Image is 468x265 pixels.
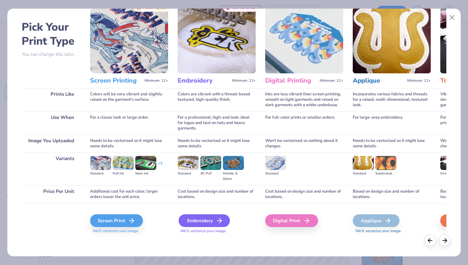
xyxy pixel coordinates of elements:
div: Neon Ink [135,171,156,176]
div: Standard [178,171,199,176]
div: Puff Ink [113,171,134,176]
span: Minimum: 12+ [145,78,168,83]
div: Metallic & Glitter [223,171,244,182]
div: Standard [90,171,111,176]
div: Needs to be vectorized so it might lose some details [353,135,431,152]
span: Minimum: 12+ [407,78,431,83]
div: Embroidery [179,214,230,227]
div: Sublimated [375,171,396,176]
div: 3D Puff [200,171,221,176]
img: Standard [353,156,374,170]
div: Colors will be very vibrant and slightly raised on the garment's surface. [90,88,168,111]
div: For a professional, high-end look; ideal for logos and text on hats and heavy garments. [178,111,256,135]
img: Puff Ink [113,156,134,170]
h3: Applique [353,77,405,85]
img: Standard [265,156,286,170]
span: We'll vectorize your image. [178,228,256,234]
img: Applique [353,8,431,73]
img: Standard [178,156,199,170]
div: Price Per Unit [22,185,81,203]
img: Neon Ink [135,156,156,170]
h2: Pick Your Print Type [22,20,81,48]
span: Our Favorite [232,5,255,10]
img: Screen Printing [90,8,168,73]
div: Based on design size and number of locations. [353,185,431,203]
div: Digital Print [265,214,318,227]
span: We'll vectorize your image. [90,228,168,234]
img: Embroidery [178,8,256,73]
div: Inks are less vibrant than screen printing; smooth on light garments and raised on dark garments ... [265,88,343,111]
div: Direct-to-film [440,171,461,176]
div: + 3 [158,161,162,172]
div: For full-color prints or smaller orders. [265,111,343,135]
div: Needs to be vectorized so it might lose some details [90,135,168,152]
h3: Screen Printing [90,77,142,85]
div: For large-area embroidery. [353,111,431,135]
div: Cost based on design size and number of locations. [178,185,256,203]
div: Screen Print [90,214,143,227]
span: Minimum: 12+ [232,78,256,83]
div: Standard [353,171,374,176]
button: Close [446,11,458,24]
div: Standard [265,171,286,176]
div: Image You Uploaded [22,135,81,152]
h3: Embroidery [178,77,230,85]
span: Minimum: 12+ [320,78,343,83]
img: 3D Puff [200,156,221,170]
span: Most Popular [143,5,167,10]
h3: Digital Printing [265,77,317,85]
div: Incorporates various fabrics and threads for a raised, multi-dimensional, textured look. [353,88,431,111]
div: Colors are vibrant with a thread-based textured, high-quality finish. [178,88,256,111]
div: Won't be vectorized so nothing about it changes [265,135,343,152]
img: Direct-to-film [440,156,461,170]
img: Metallic & Glitter [223,156,244,170]
div: Needs to be vectorized so it might lose some details [178,135,256,152]
p: You can change this later. [22,52,81,57]
div: Variants [22,152,81,185]
img: Digital Printing [265,8,343,73]
div: Additional cost for each color; larger orders lower the unit price. [90,185,168,203]
img: Standard [90,156,111,170]
div: Cost based on design size and number of locations. [265,185,343,203]
div: Use When [22,111,81,135]
div: Applique [353,214,400,227]
div: Prints Like [22,88,81,111]
img: Sublimated [375,156,396,170]
span: We'll vectorize your image. [353,228,431,234]
div: For a classic look or large order. [90,111,168,135]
